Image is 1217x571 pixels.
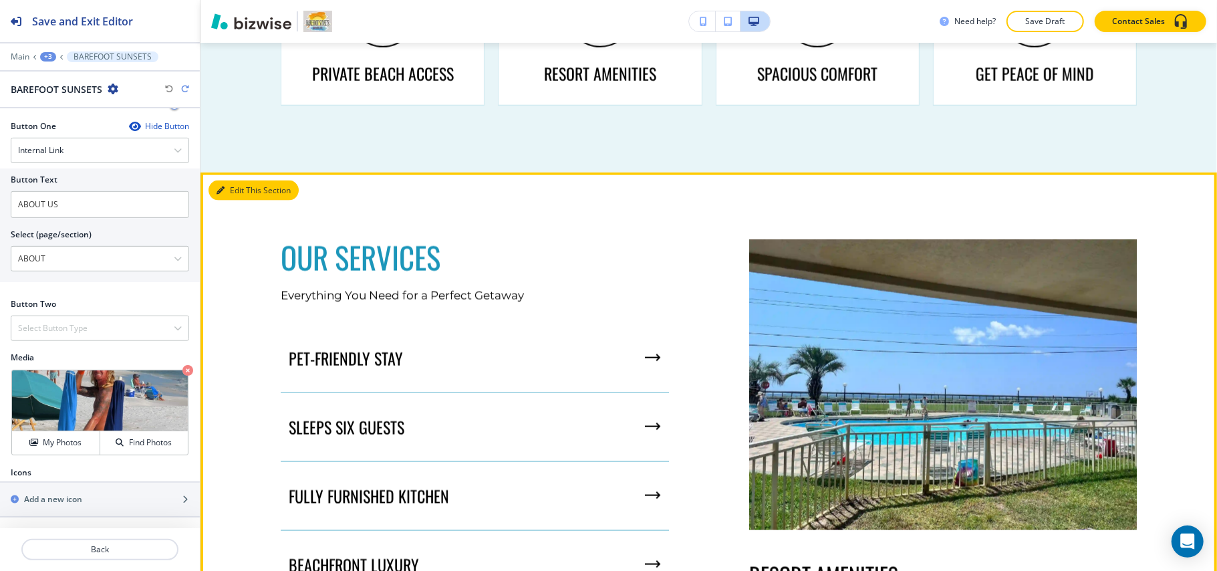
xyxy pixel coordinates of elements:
[67,51,158,62] button: BAREFOOT SUNSETS
[11,52,29,62] button: Main
[21,539,178,560] button: Back
[312,64,454,84] p: PRIVATE BEACH ACCESS
[209,181,299,201] button: Edit This Section
[281,287,669,304] p: Everything You Need for a Perfect Getaway
[11,467,31,479] h2: Icons
[12,431,100,455] button: My Photos
[43,437,82,449] h4: My Photos
[1112,15,1165,27] p: Contact Sales
[281,235,440,279] span: OUR SERVICES
[281,462,669,531] button: FULLY FURNISHED KITCHEN
[976,64,1094,84] p: GET PEACE OF MIND
[11,174,57,186] h2: Button Text
[11,369,189,456] div: My PhotosFind Photos
[11,120,56,132] h2: Button One
[24,493,82,505] h2: Add a new icon
[749,239,1137,530] img: 5d3a9db26c297b320fb1b7b15cfdce42.webp
[757,64,877,84] p: SPACIOUS COMFORT
[1095,11,1206,32] button: Contact Sales
[1024,15,1067,27] p: Save Draft
[11,298,56,310] h2: Button Two
[23,544,177,556] p: Back
[544,64,656,84] p: RESORT AMENITIES
[100,431,188,455] button: Find Photos
[32,13,133,29] h2: Save and Exit Editor
[1006,11,1084,32] button: Save Draft
[74,52,152,62] p: BAREFOOT SUNSETS
[11,82,102,96] h2: BAREFOOT SUNSETS
[289,346,403,370] span: PET-FRIENDLY STAY
[289,486,449,506] p: FULLY FURNISHED KITCHEN
[281,324,669,393] button: PET-FRIENDLY STAY
[40,52,56,62] button: +3
[11,247,174,270] input: Manual Input
[18,144,63,156] h4: Internal Link
[289,417,404,437] p: SLEEPS SIX GUESTS
[11,352,189,364] h2: Media
[11,229,92,241] h2: Select (page/section)
[954,15,996,27] h3: Need help?
[281,393,669,462] button: SLEEPS SIX GUESTS
[129,437,172,449] h4: Find Photos
[303,11,332,32] img: Your Logo
[18,322,88,334] h4: Select Button Type
[211,13,291,29] img: Bizwise Logo
[1172,526,1204,558] div: Open Intercom Messenger
[129,121,189,132] button: Hide Button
